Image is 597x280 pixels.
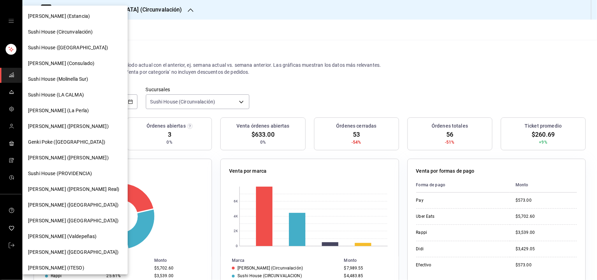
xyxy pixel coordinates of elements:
[28,249,119,256] span: [PERSON_NAME] ([GEOGRAPHIC_DATA])
[28,154,109,161] span: [PERSON_NAME] ([PERSON_NAME])
[28,28,93,36] span: Sushi House (Circunvalación)
[28,91,84,99] span: Sushi House (LA CALMA)
[28,76,88,83] span: Sushi House (Molinella Sur)
[28,123,109,130] span: [PERSON_NAME] ([PERSON_NAME])
[22,56,128,71] div: [PERSON_NAME] (Consulado)
[28,60,94,67] span: [PERSON_NAME] (Consulado)
[28,233,97,240] span: [PERSON_NAME] (Valdepeñas)
[28,264,84,272] span: [PERSON_NAME] (ITESO)
[22,87,128,103] div: Sushi House (LA CALMA)
[28,13,90,20] span: [PERSON_NAME] (Estancia)
[28,44,108,51] span: Sushi House ([GEOGRAPHIC_DATA])
[22,197,128,213] div: [PERSON_NAME] ([GEOGRAPHIC_DATA])
[28,170,92,177] span: Sushi House (PROVIDENCIA)
[22,260,128,276] div: [PERSON_NAME] (ITESO)
[22,150,128,166] div: [PERSON_NAME] ([PERSON_NAME])
[28,138,105,146] span: Genki Poke ([GEOGRAPHIC_DATA])
[22,166,128,181] div: Sushi House (PROVIDENCIA)
[22,181,128,197] div: [PERSON_NAME] ([PERSON_NAME] Real)
[28,107,89,114] span: [PERSON_NAME] (La Perla)
[22,119,128,134] div: [PERSON_NAME] ([PERSON_NAME])
[22,213,128,229] div: [PERSON_NAME] ([GEOGRAPHIC_DATA])
[22,244,128,260] div: [PERSON_NAME] ([GEOGRAPHIC_DATA])
[28,201,119,209] span: [PERSON_NAME] ([GEOGRAPHIC_DATA])
[22,103,128,119] div: [PERSON_NAME] (La Perla)
[22,24,128,40] div: Sushi House (Circunvalación)
[22,40,128,56] div: Sushi House ([GEOGRAPHIC_DATA])
[28,186,119,193] span: [PERSON_NAME] ([PERSON_NAME] Real)
[22,134,128,150] div: Genki Poke ([GEOGRAPHIC_DATA])
[22,229,128,244] div: [PERSON_NAME] (Valdepeñas)
[22,8,128,24] div: [PERSON_NAME] (Estancia)
[28,217,119,224] span: [PERSON_NAME] ([GEOGRAPHIC_DATA])
[22,71,128,87] div: Sushi House (Molinella Sur)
